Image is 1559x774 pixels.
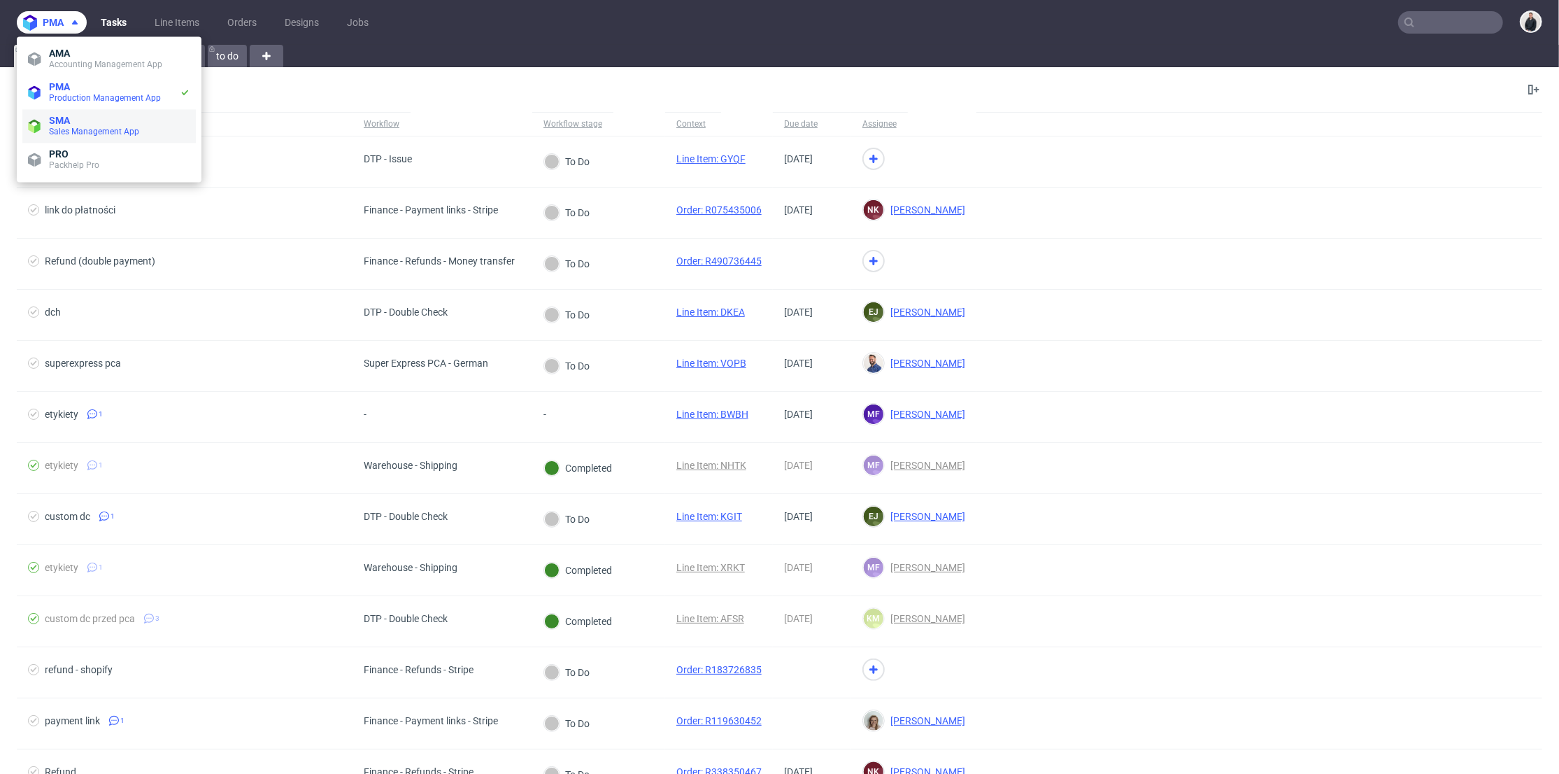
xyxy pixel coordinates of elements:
figcaption: EJ [864,507,883,526]
span: [DATE] [784,460,813,471]
div: refund - shopify [45,664,113,675]
div: etykiety [45,460,78,471]
div: Completed [544,614,612,629]
div: Completed [544,563,612,578]
span: [PERSON_NAME] [885,307,965,318]
a: Tasks [92,11,135,34]
div: Warehouse - Shipping [364,460,457,471]
a: Line Item: AFSR [676,613,744,624]
div: Super Express PCA - German [364,358,488,369]
span: 1 [99,409,103,420]
div: Finance - Refunds - Stripe [364,664,474,675]
a: Line Item: XRKT [676,562,745,573]
span: [DATE] [784,409,813,420]
a: AMAAccounting Management App [22,42,196,76]
span: [DATE] [784,358,813,369]
div: - [543,409,577,420]
span: [DATE] [784,511,813,522]
span: Due date [784,118,840,130]
span: [PERSON_NAME] [885,204,965,216]
figcaption: MF [864,404,883,424]
a: Line Item: GYQF [676,153,746,164]
span: [DATE] [784,613,813,624]
a: Line Item: BWBH [676,409,748,420]
div: DTP - Double Check [364,307,448,318]
span: [PERSON_NAME] [885,460,965,471]
span: 3 [155,613,159,624]
div: To Do [544,358,590,374]
figcaption: NK [864,200,883,220]
div: Workflow stage [543,118,602,129]
div: Finance - Payment links - Stripe [364,715,498,726]
div: DTP - Issue [364,153,412,164]
span: [DATE] [784,204,813,216]
a: SMASales Management App [22,109,196,143]
div: etykiety [45,409,78,420]
span: Production Management App [49,93,161,103]
a: All [14,45,54,67]
span: [DATE] [784,307,813,318]
figcaption: MF [864,558,883,577]
a: Line Item: VOPB [676,358,746,369]
div: payment link [45,715,100,726]
span: [PERSON_NAME] [885,409,965,420]
div: To Do [544,512,590,527]
img: Michał Rachański [864,353,883,373]
div: To Do [544,154,590,169]
span: PMA [49,81,70,92]
span: [PERSON_NAME] [885,715,965,726]
div: superexpress pca [45,358,121,369]
div: Completed [544,460,612,476]
a: Line Item: DKEA [676,307,745,318]
span: [PERSON_NAME] [885,562,965,573]
div: To Do [544,205,590,220]
img: Adrian Margula [1521,12,1541,31]
div: Context [676,118,710,129]
div: To Do [544,256,590,272]
a: Line Items [146,11,208,34]
a: Designs [276,11,327,34]
a: Line Item: KGIT [676,511,742,522]
span: [PERSON_NAME] [885,613,965,624]
div: Warehouse - Shipping [364,562,457,573]
div: dch [45,307,61,318]
a: Order: R119630452 [676,715,762,726]
span: [DATE] [784,153,813,164]
a: Line Item: NHTK [676,460,746,471]
div: etykiety [45,562,78,573]
figcaption: EJ [864,302,883,322]
img: Monika Poźniak [864,711,883,731]
span: 1 [99,460,103,471]
span: [DATE] [784,562,813,573]
a: Order: R183726835 [676,664,762,675]
span: SMA [49,115,70,126]
a: Order: R490736445 [676,255,762,267]
span: 1 [99,562,103,573]
div: Finance - Payment links - Stripe [364,204,498,216]
span: [PERSON_NAME] [885,511,965,522]
figcaption: MF [864,456,883,475]
span: Accounting Management App [49,59,162,69]
span: Packhelp Pro [49,160,99,170]
div: Assignee [862,118,897,129]
div: - [364,409,397,420]
a: to do [208,45,247,67]
a: Orders [219,11,265,34]
span: AMA [49,48,70,59]
div: To Do [544,307,590,323]
div: To Do [544,716,590,731]
div: Refund (double payment) [45,255,155,267]
div: Workflow [364,118,399,129]
div: Finance - Refunds - Money transfer [364,255,515,267]
div: custom dc [45,511,90,522]
span: 1 [111,511,115,522]
span: [PERSON_NAME] [885,358,965,369]
figcaption: KM [864,609,883,628]
a: Order: R075435006 [676,204,762,216]
span: 1 [120,715,124,726]
div: DTP - Double Check [364,613,448,624]
span: Sales Management App [49,127,139,136]
img: logo [23,15,43,31]
span: pma [43,17,64,27]
span: PRO [49,148,69,160]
